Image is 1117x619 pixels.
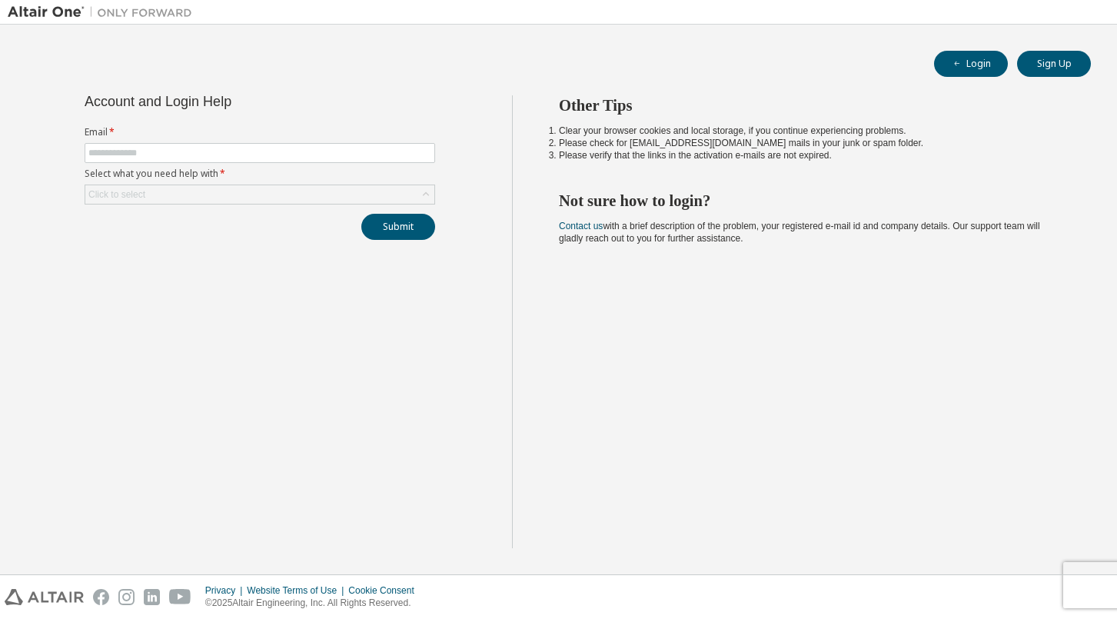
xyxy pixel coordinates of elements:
[85,126,435,138] label: Email
[559,221,603,231] a: Contact us
[85,185,434,204] div: Click to select
[5,589,84,605] img: altair_logo.svg
[934,51,1008,77] button: Login
[559,149,1063,161] li: Please verify that the links in the activation e-mails are not expired.
[85,168,435,180] label: Select what you need help with
[85,95,365,108] div: Account and Login Help
[144,589,160,605] img: linkedin.svg
[348,584,423,597] div: Cookie Consent
[205,584,247,597] div: Privacy
[559,125,1063,137] li: Clear your browser cookies and local storage, if you continue experiencing problems.
[247,584,348,597] div: Website Terms of Use
[8,5,200,20] img: Altair One
[559,95,1063,115] h2: Other Tips
[93,589,109,605] img: facebook.svg
[169,589,191,605] img: youtube.svg
[118,589,135,605] img: instagram.svg
[88,188,145,201] div: Click to select
[1017,51,1091,77] button: Sign Up
[205,597,424,610] p: © 2025 Altair Engineering, Inc. All Rights Reserved.
[361,214,435,240] button: Submit
[559,221,1040,244] span: with a brief description of the problem, your registered e-mail id and company details. Our suppo...
[559,137,1063,149] li: Please check for [EMAIL_ADDRESS][DOMAIN_NAME] mails in your junk or spam folder.
[559,191,1063,211] h2: Not sure how to login?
